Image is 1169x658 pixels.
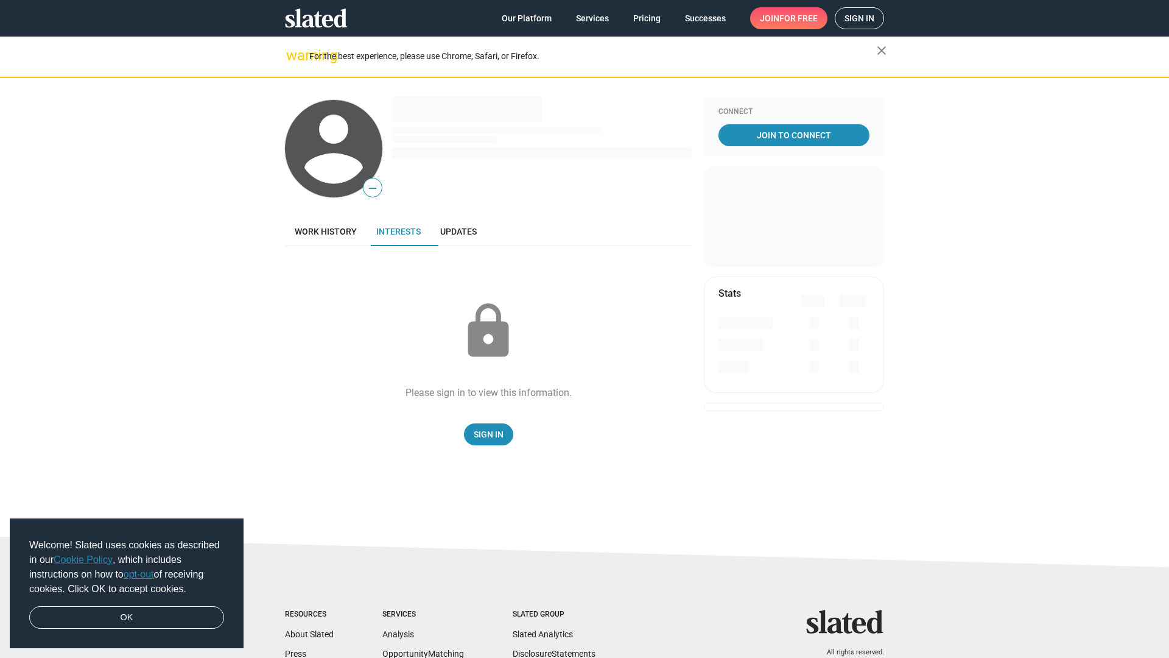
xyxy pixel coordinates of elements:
div: For the best experience, please use Chrome, Safari, or Firefox. [309,48,877,65]
a: Analysis [382,629,414,639]
a: About Slated [285,629,334,639]
div: Connect [718,107,869,117]
mat-card-title: Stats [718,287,741,300]
a: Services [566,7,619,29]
mat-icon: lock [458,301,519,362]
a: dismiss cookie message [29,606,224,629]
mat-icon: close [874,43,889,58]
span: Welcome! Slated uses cookies as described in our , which includes instructions on how to of recei... [29,538,224,596]
div: cookieconsent [10,518,244,649]
span: Pricing [633,7,661,29]
mat-icon: warning [286,48,301,63]
span: Sign in [844,8,874,29]
span: Updates [440,227,477,236]
span: Work history [295,227,357,236]
a: Sign in [835,7,884,29]
a: Joinfor free [750,7,827,29]
div: Slated Group [513,610,595,620]
span: Join To Connect [721,124,867,146]
span: for free [779,7,818,29]
span: Interests [376,227,421,236]
span: Sign In [474,423,504,445]
div: Services [382,610,464,620]
span: Join [760,7,818,29]
a: Cookie Policy [54,554,113,565]
span: Successes [685,7,726,29]
div: Resources [285,610,334,620]
a: Successes [675,7,735,29]
a: Interests [367,217,430,246]
a: Pricing [623,7,670,29]
a: opt-out [124,569,154,579]
span: Services [576,7,609,29]
a: Work history [285,217,367,246]
a: Sign In [464,423,513,445]
div: Please sign in to view this information. [405,386,572,399]
a: Join To Connect [718,124,869,146]
a: Updates [430,217,486,246]
span: Our Platform [502,7,552,29]
a: Our Platform [492,7,561,29]
span: — [363,180,382,196]
a: Slated Analytics [513,629,573,639]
